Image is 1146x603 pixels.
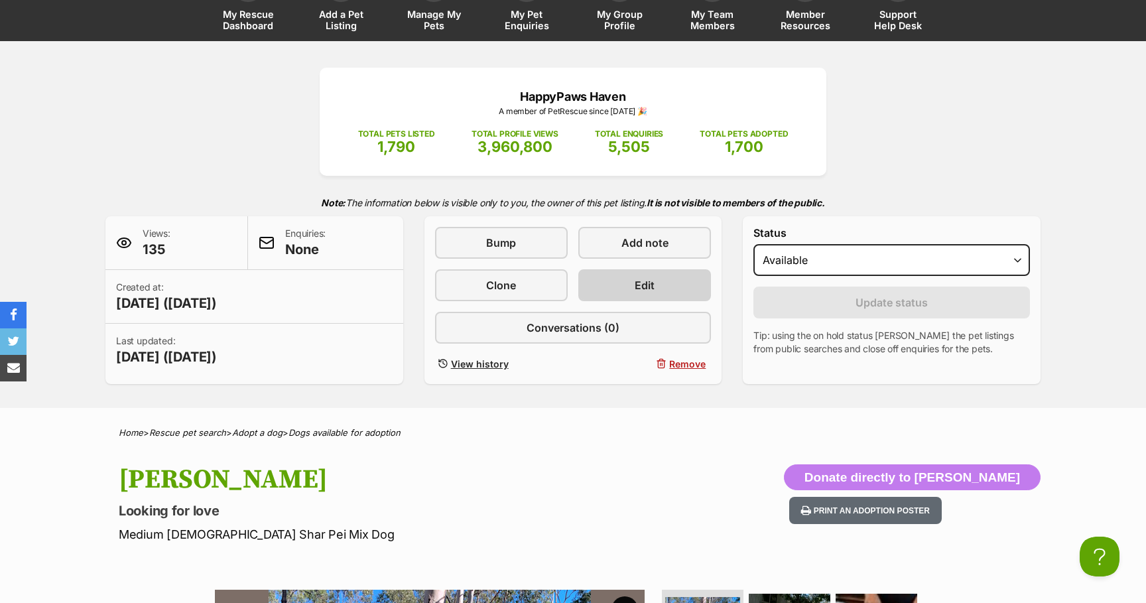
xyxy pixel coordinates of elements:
span: My Team Members [682,9,742,31]
span: Bump [486,235,516,251]
span: My Group Profile [590,9,649,31]
p: The information below is visible only to you, the owner of this pet listing. [105,189,1041,216]
p: TOTAL PROFILE VIEWS [472,128,558,140]
label: Status [753,227,1030,239]
span: Conversations (0) [527,320,619,336]
span: Edit [635,277,655,293]
span: Add note [621,235,668,251]
strong: Note: [321,197,346,208]
p: A member of PetRescue since [DATE] 🎉 [340,105,806,117]
p: Enquiries: [285,227,326,259]
div: > > > [86,428,1060,438]
span: 3,960,800 [477,138,552,155]
span: Member Resources [775,9,835,31]
span: 135 [143,240,170,259]
p: TOTAL ENQUIRIES [595,128,663,140]
span: 5,505 [608,138,650,155]
span: My Pet Enquiries [497,9,556,31]
span: Clone [486,277,516,293]
span: View history [451,357,509,371]
p: HappyPaws Haven [340,88,806,105]
p: Created at: [116,281,217,312]
p: TOTAL PETS ADOPTED [700,128,788,140]
p: Looking for love [119,502,680,520]
a: Adopt a dog [232,427,283,438]
a: Rescue pet search [149,427,226,438]
span: My Rescue Dashboard [218,9,278,31]
button: Update status [753,287,1030,318]
span: Support Help Desk [868,9,928,31]
a: Edit [578,269,711,301]
span: 1,700 [725,138,763,155]
span: Remove [669,357,706,371]
a: Dogs available for adoption [288,427,401,438]
a: View history [435,354,568,373]
p: Tip: using the on hold status [PERSON_NAME] the pet listings from public searches and close off e... [753,329,1030,356]
iframe: Help Scout Beacon - Open [1080,537,1119,576]
span: 1,790 [377,138,415,155]
button: Remove [578,354,711,373]
a: Bump [435,227,568,259]
p: Views: [143,227,170,259]
span: None [285,240,326,259]
h1: [PERSON_NAME] [119,464,680,495]
span: [DATE] ([DATE]) [116,294,217,312]
a: Add note [578,227,711,259]
p: Last updated: [116,334,217,366]
button: Print an adoption poster [789,497,942,524]
span: Add a Pet Listing [311,9,371,31]
span: [DATE] ([DATE]) [116,348,217,366]
a: Clone [435,269,568,301]
strong: It is not visible to members of the public. [647,197,825,208]
p: TOTAL PETS LISTED [358,128,435,140]
button: Donate directly to [PERSON_NAME] [784,464,1041,491]
span: Update status [856,295,928,310]
span: Manage My Pets [404,9,464,31]
a: Home [119,427,143,438]
a: Conversations (0) [435,312,712,344]
p: Medium [DEMOGRAPHIC_DATA] Shar Pei Mix Dog [119,525,680,543]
